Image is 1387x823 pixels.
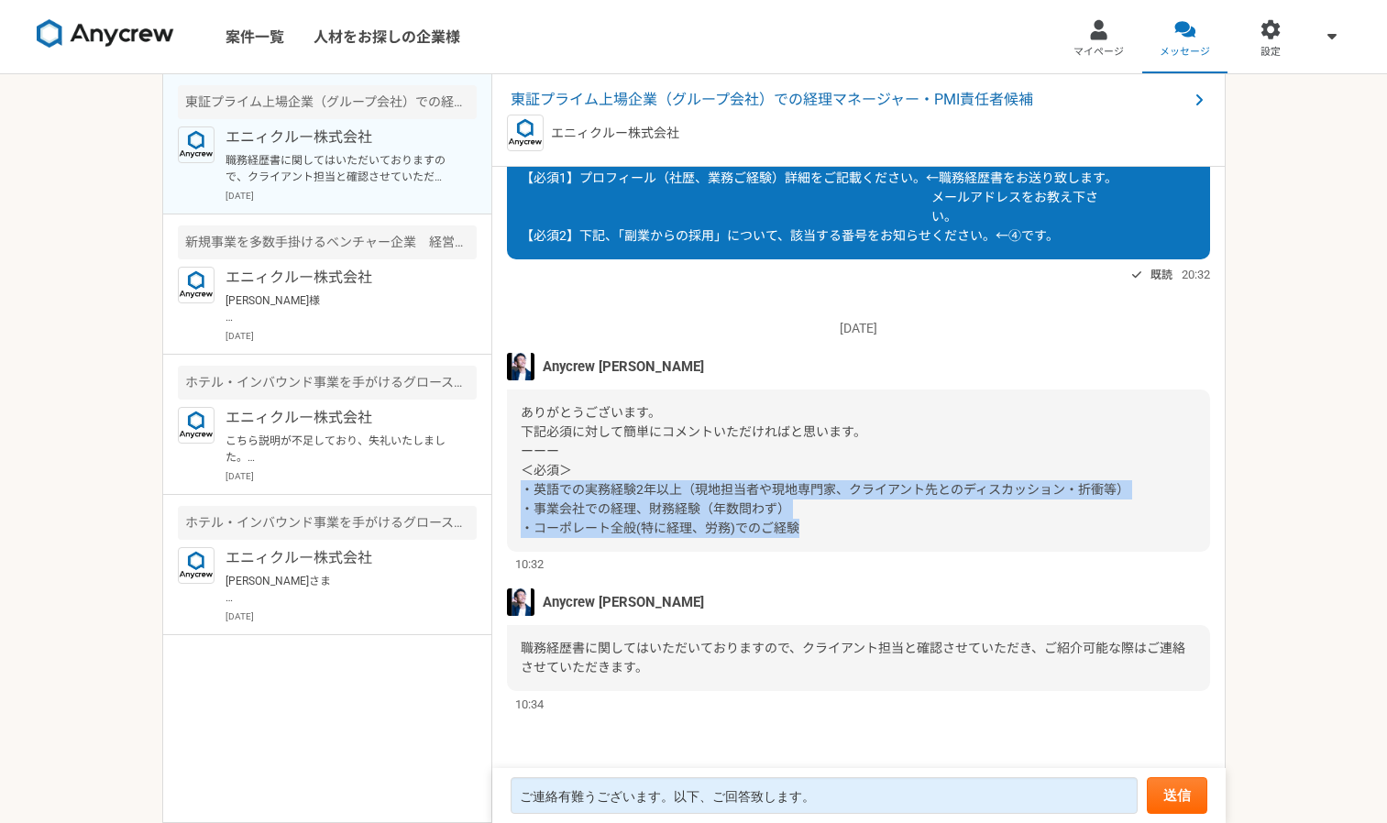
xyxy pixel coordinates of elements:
[511,777,1138,814] textarea: ご連絡有難うございます。以下、ご回答致します。
[226,152,452,185] p: 職務経歴書に関してはいただいておりますので、クライアント担当と確認させていただき、ご紹介可能な際はご連絡させていただきます。
[507,319,1210,338] p: [DATE]
[507,353,534,380] img: S__5267474.jpg
[226,433,452,466] p: こちら説明が不足しており、失礼いたしました。 経理ポジションにつきましても、先方に何度かご検討いただけないか話をしてみたものの、開示資料作成のご経験をお持ちの方をご優先されたいとのことでして、お...
[521,641,1185,675] span: 職務経歴書に関してはいただいておりますので、クライアント担当と確認させていただき、ご紹介可能な際はご連絡させていただきます。
[226,609,477,623] p: [DATE]
[226,126,452,148] p: エニィクルー株式会社
[178,407,215,444] img: logo_text_blue_01.png
[1182,266,1210,283] span: 20:32
[226,547,452,569] p: エニィクルー株式会社
[543,357,704,377] span: Anycrew [PERSON_NAME]
[178,547,215,584] img: logo_text_blue_01.png
[226,189,477,203] p: [DATE]
[178,267,215,303] img: logo_text_blue_01.png
[226,469,477,483] p: [DATE]
[1260,45,1281,60] span: 設定
[37,19,174,49] img: 8DqYSo04kwAAAAASUVORK5CYII=
[226,573,452,606] p: [PERSON_NAME]さま ありがとうございます。 経理部長の案件と合わせてご対応させて頂きます。
[226,267,452,289] p: エニィクルー株式会社
[521,170,1124,243] span: 【必須1】プロフィール（社歴、業務ご経験）詳細をご記載ください。←職務経歴書をお送り致します。 メールアドレスをお教え下さ い。 【必須2】下記、「副業からの採用」について、該当する番号をお知ら...
[511,89,1188,111] span: 東証プライム上場企業（グループ会社）での経理マネージャー・PMI責任者候補
[515,696,544,713] span: 10:34
[551,124,679,143] p: エニィクルー株式会社
[226,407,452,429] p: エニィクルー株式会社
[178,126,215,163] img: logo_text_blue_01.png
[178,366,477,400] div: ホテル・インバウンド事業を手がけるグロース上場企業 バックオフィス管理部長
[507,115,544,151] img: logo_text_blue_01.png
[178,225,477,259] div: 新規事業を多数手掛けるベンチャー企業 経営企画室・PMO業務
[1073,45,1124,60] span: マイページ
[226,329,477,343] p: [DATE]
[543,592,704,612] span: Anycrew [PERSON_NAME]
[521,405,1129,535] span: ありがとうございます。 下記必須に対して簡単にコメントいただければと思います。 ーーー ＜必須＞ ・英語での実務経験2年以上（現地担当者や現地専門家、クライアント先とのディスカッション・折衝等）...
[178,85,477,119] div: 東証プライム上場企業（グループ会社）での経理マネージャー・PMI責任者候補
[226,292,452,325] p: [PERSON_NAME]様 案件にご興味をお持ちいただき、ありがとうございます。 先行して面談・選考に入られている方がおられますので、すぐのご提案が難しい状況ですが、クライアントにご相談し、ご...
[1147,777,1207,814] button: 送信
[1150,264,1172,286] span: 既読
[515,555,544,573] span: 10:32
[507,588,534,616] img: S__5267474.jpg
[1160,45,1210,60] span: メッセージ
[178,506,477,540] div: ホテル・インバウンド事業を手がけるグロース上場企業 経理課長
